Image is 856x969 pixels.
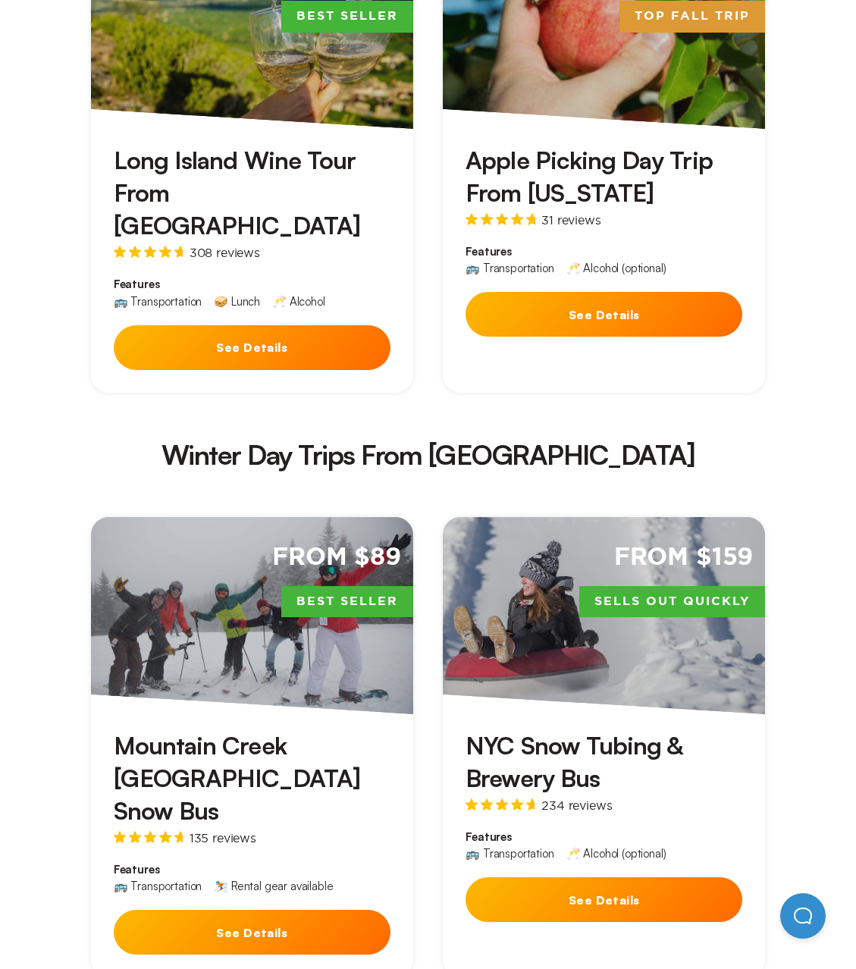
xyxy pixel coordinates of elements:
[614,541,754,574] span: From $159
[114,862,390,877] span: Features
[466,262,553,274] div: 🚌 Transportation
[466,292,742,337] button: See Details
[190,832,256,844] span: 135 reviews
[272,296,325,307] div: 🥂 Alcohol
[466,729,742,795] h3: NYC Snow Tubing & Brewery Bus
[579,586,765,618] span: Sells Out Quickly
[272,541,401,574] span: From $89
[114,729,390,828] h3: Mountain Creek [GEOGRAPHIC_DATA] Snow Bus
[566,848,666,859] div: 🥂 Alcohol (optional)
[780,893,826,939] iframe: Help Scout Beacon - Open
[466,144,742,209] h3: Apple Picking Day Trip From [US_STATE]
[466,244,742,259] span: Features
[619,1,765,33] span: Top Fall Trip
[541,799,612,811] span: 234 reviews
[100,441,756,469] h2: Winter Day Trips From [GEOGRAPHIC_DATA]
[281,586,413,618] span: Best Seller
[114,910,390,955] button: See Details
[466,829,742,845] span: Features
[114,325,390,370] button: See Details
[190,246,260,259] span: 308 reviews
[541,214,600,226] span: 31 reviews
[114,277,390,292] span: Features
[566,262,666,274] div: 🥂 Alcohol (optional)
[214,296,260,307] div: 🥪 Lunch
[281,1,413,33] span: Best Seller
[466,877,742,922] button: See Details
[466,848,553,859] div: 🚌 Transportation
[114,880,202,892] div: 🚌 Transportation
[214,880,333,892] div: ⛷️ Rental gear available
[114,144,390,243] h3: Long Island Wine Tour From [GEOGRAPHIC_DATA]
[114,296,202,307] div: 🚌 Transportation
